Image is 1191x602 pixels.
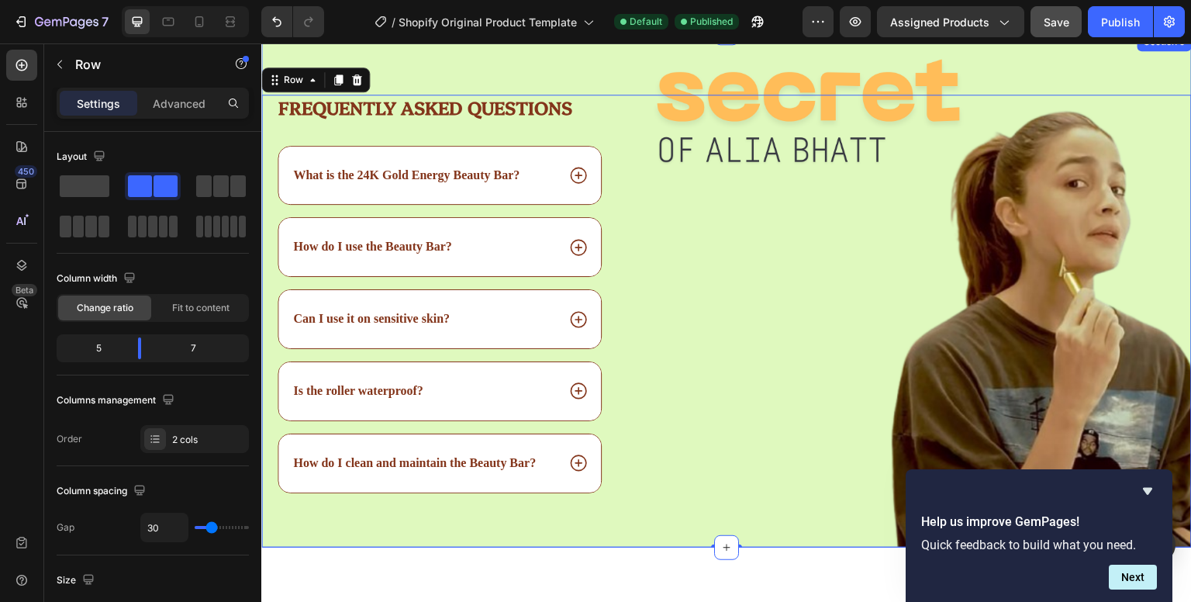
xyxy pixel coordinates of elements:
button: Next question [1109,565,1157,590]
div: Columns management [57,390,178,411]
span: Default [630,15,662,29]
input: Auto [141,514,188,541]
button: Publish [1088,6,1153,37]
div: 450 [15,165,37,178]
div: Beta [12,284,37,296]
span: Published [690,15,733,29]
div: Order [57,432,82,446]
p: Advanced [153,95,205,112]
button: Save [1030,6,1082,37]
div: Gap [57,521,74,535]
button: Hide survey [1138,482,1157,500]
p: Row [75,55,207,74]
div: Column spacing [57,481,149,502]
button: Assigned Products [877,6,1024,37]
span: Assigned Products [890,14,989,30]
h2: Help us improve GemPages! [921,513,1157,531]
div: 5 [60,337,126,359]
div: 2 cols [172,433,245,447]
p: Quick feedback to build what you need. [921,538,1157,552]
div: Undo/Redo [261,6,324,37]
button: 7 [6,6,116,37]
div: 7 [154,337,246,359]
div: Column width [57,268,139,289]
iframe: Design area [261,43,1191,602]
div: Layout [57,147,109,168]
span: Shopify Original Product Template [399,14,577,30]
span: / [392,14,395,30]
span: Fit to content [172,301,230,315]
span: Save [1044,16,1069,29]
span: Change ratio [77,301,133,315]
p: Settings [77,95,120,112]
div: Publish [1101,14,1140,30]
p: 7 [102,12,109,31]
div: Size [57,570,98,591]
div: Help us improve GemPages! [921,482,1157,590]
